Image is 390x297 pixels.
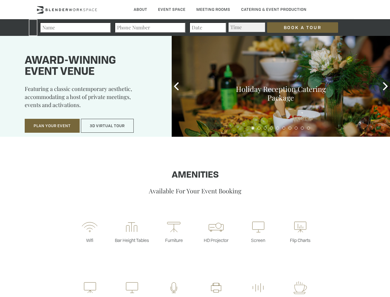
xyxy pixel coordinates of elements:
p: HD Projector [195,237,237,243]
iframe: Chat Widget [359,267,390,297]
input: Book a Tour [267,22,338,33]
input: Name [40,22,111,33]
p: Screen [237,237,279,243]
p: Bar Height Tables [111,237,153,243]
button: 3D Virtual Tour [81,119,134,133]
p: Available For Your Event Booking [19,187,371,195]
p: Flip Charts [279,237,321,243]
input: Phone Number [115,22,186,33]
button: Plan Your Event [25,119,80,133]
h1: Award-winning event venue [25,55,156,78]
p: Featuring a classic contemporary aesthetic, accommodating a host of private meetings, events and ... [25,85,156,113]
input: Date [189,22,226,33]
a: Holiday Reception Catering Package [236,84,326,102]
h1: Amenities [19,170,371,180]
p: Furniture [153,237,195,243]
p: Wifi [69,237,111,243]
